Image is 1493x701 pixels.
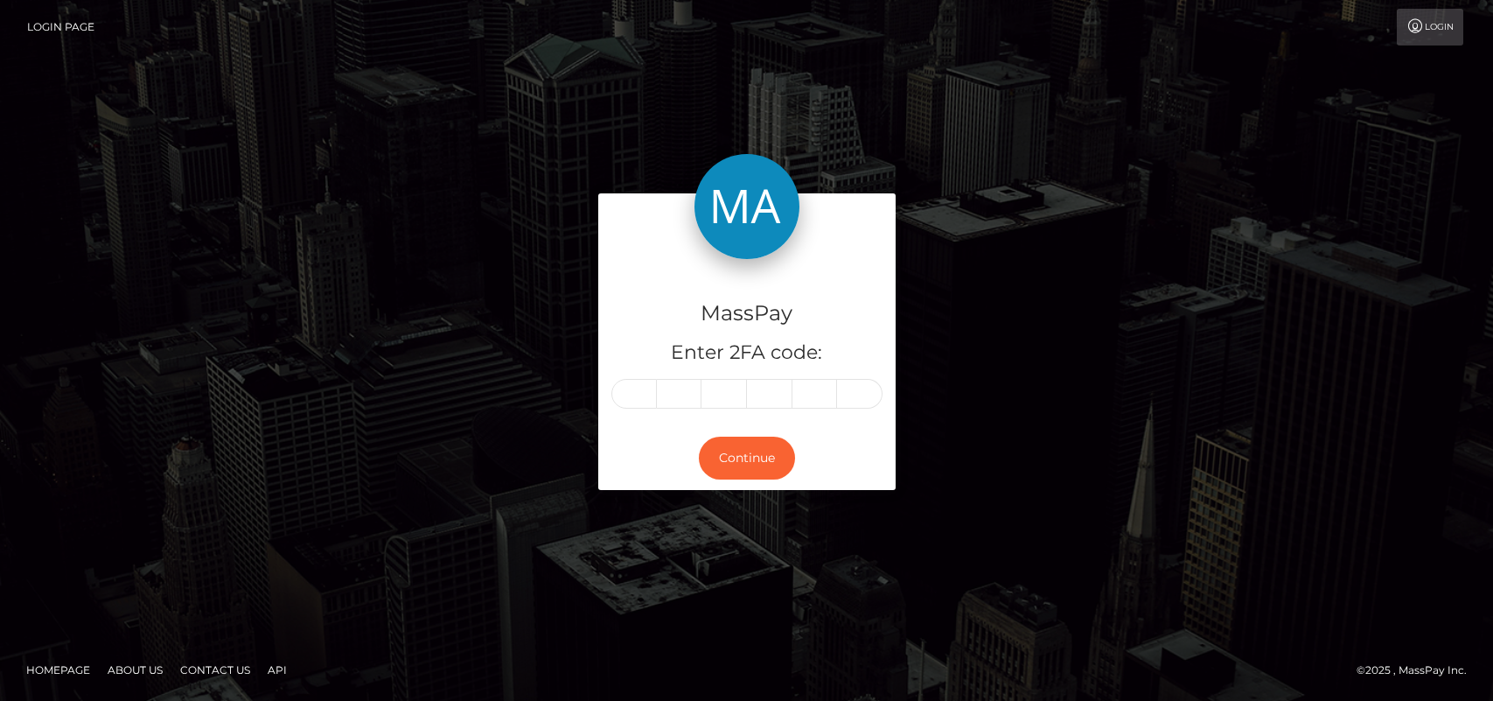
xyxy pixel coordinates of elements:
[1357,661,1480,680] div: © 2025 , MassPay Inc.
[611,340,883,367] h5: Enter 2FA code:
[27,9,94,46] a: Login Page
[699,437,795,480] button: Continue
[19,656,97,683] a: Homepage
[1397,9,1463,46] a: Login
[611,298,883,329] h4: MassPay
[261,656,294,683] a: API
[173,656,257,683] a: Contact Us
[694,154,799,259] img: MassPay
[101,656,170,683] a: About Us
